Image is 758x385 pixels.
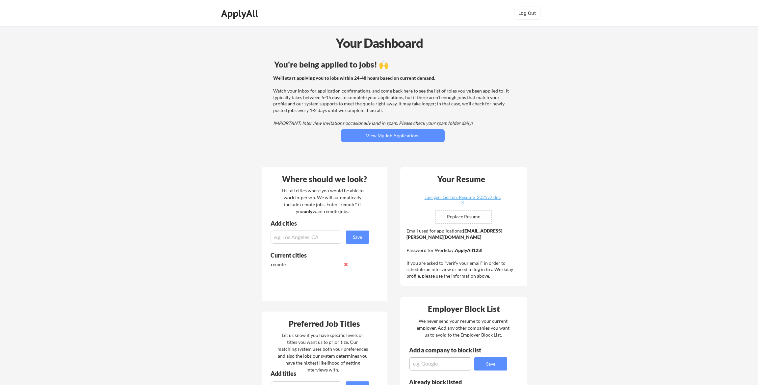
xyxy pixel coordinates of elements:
strong: only [303,208,313,214]
button: Log Out [514,7,540,20]
div: Your Resume [429,175,494,183]
strong: We'll start applying you to jobs within 24-48 hours based on current demand. [273,75,435,81]
div: Let us know if you have specific levels or titles you want us to prioritize. Our matching system ... [277,332,368,373]
div: Preferred Job Titles [263,320,386,328]
div: Current cities [271,252,362,258]
button: Save [346,231,369,244]
button: View My Job Applications [341,129,445,142]
div: List all cities where you would be able to work in-person. We will automatically include remote j... [277,187,368,215]
div: Employer Block List [403,305,525,313]
input: e.g. Los Angeles, CA [271,231,342,244]
div: Watch your inbox for application confirmations, and come back here to see the list of roles you'v... [273,75,510,126]
div: Juergen_Gerten_Resume_2025v7.docx [424,195,502,204]
div: Add cities [271,220,371,226]
div: Your Dashboard [1,34,758,52]
div: Email used for applications: Password for Workday: If you are asked to "verify your email" in ord... [406,228,523,279]
div: You're being applied to jobs! 🙌 [274,61,511,69]
div: Where should we look? [263,175,386,183]
div: remote [271,261,340,268]
button: Save [474,357,507,371]
strong: ApplyAll123! [455,247,483,253]
strong: [EMAIL_ADDRESS][PERSON_NAME][DOMAIN_NAME] [406,228,502,240]
div: ApplyAll [221,8,260,19]
div: Add titles [271,371,363,376]
a: Juergen_Gerten_Resume_2025v7.docx [424,195,502,205]
div: Already block listed [409,379,498,385]
div: Add a company to block list [409,347,491,353]
div: We never send your resume to your current employer. Add any other companies you want us to avoid ... [416,317,510,338]
em: IMPORTANT: Interview invitations occasionally land in spam. Please check your spam folder daily! [273,120,473,126]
